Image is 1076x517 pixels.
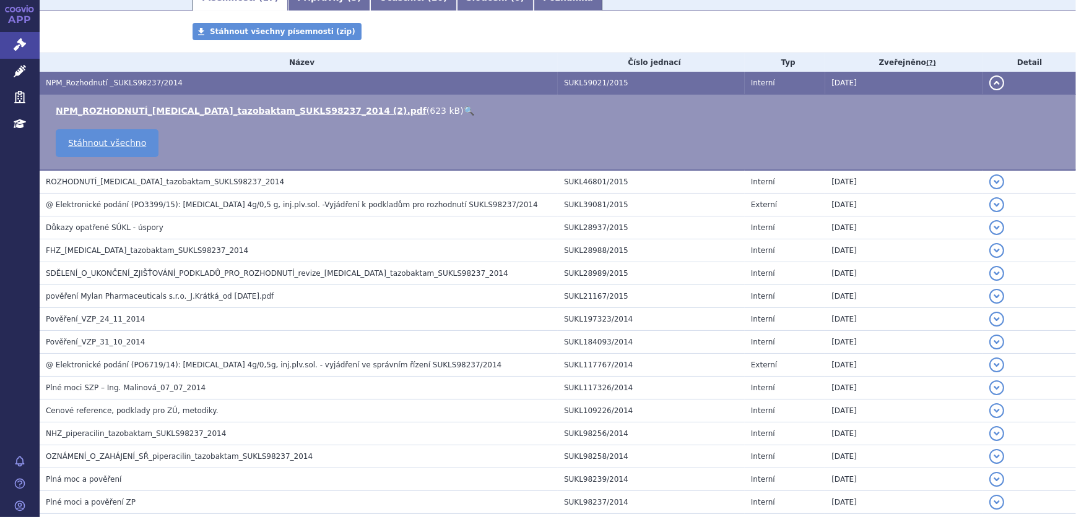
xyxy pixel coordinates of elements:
[751,361,777,369] span: Externí
[558,239,745,262] td: SUKL28988/2015
[825,53,983,72] th: Zveřejněno
[825,354,983,377] td: [DATE]
[56,105,1064,117] li: ( )
[825,399,983,422] td: [DATE]
[825,331,983,354] td: [DATE]
[989,174,1004,189] button: detail
[46,177,284,186] span: ROZHODNUTÍ_piperacillin_tazobaktam_SUKLS98237_2014
[46,406,219,415] span: Cenové reference, podklady pro ZÚ, metodiky.
[558,72,745,95] td: SUKL59021/2015
[558,399,745,422] td: SUKL109226/2014
[989,380,1004,395] button: detail
[46,452,313,461] span: OZNÁMENÍ_O_ZAHÁJENÍ_SŘ_piperacilin_tazobaktam_SUKLS98237_2014
[825,468,983,491] td: [DATE]
[558,216,745,239] td: SUKL28937/2015
[558,308,745,331] td: SUKL197323/2014
[46,246,248,255] span: FHZ_piperacillin_tazobaktam_SUKLS98237_2014
[989,197,1004,212] button: detail
[56,129,158,157] a: Stáhnout všechno
[825,239,983,262] td: [DATE]
[751,429,775,438] span: Interní
[825,308,983,331] td: [DATE]
[745,53,825,72] th: Typ
[210,27,355,36] span: Stáhnout všechny písemnosti (zip)
[558,331,745,354] td: SUKL184093/2014
[825,285,983,308] td: [DATE]
[46,269,508,278] span: SDĚLENÍ_O_UKONČENÍ_ZJIŠŤOVÁNÍ_PODKLADŮ_PRO_ROZHODNUTÍ_revize_piperacillin_tazobaktam_SUKLS98237_2014
[56,106,427,116] a: NPM_ROZHODNUTÍ_[MEDICAL_DATA]_tazobaktam_SUKLS98237_2014 (2).pdf
[558,354,745,377] td: SUKL117767/2014
[989,289,1004,304] button: detail
[825,422,983,445] td: [DATE]
[430,106,460,116] span: 623 kB
[751,200,777,209] span: Externí
[751,79,775,87] span: Interní
[558,468,745,491] td: SUKL98239/2014
[989,220,1004,235] button: detail
[751,177,775,186] span: Interní
[46,338,145,346] span: Pověření_VZP_31_10_2014
[989,266,1004,281] button: detail
[983,53,1076,72] th: Detail
[825,216,983,239] td: [DATE]
[558,285,745,308] td: SUKL21167/2015
[46,200,538,209] span: @ Elektronické podání (PO3399/15): Tazocin 4g/0,5 g, inj.plv.sol. -Vyjádření k podkladům pro rozh...
[989,403,1004,418] button: detail
[40,53,558,72] th: Název
[825,262,983,285] td: [DATE]
[46,498,136,506] span: Plné moci a pověření ZP
[46,475,121,484] span: Plná moc a pověření
[558,377,745,399] td: SUKL117326/2014
[989,335,1004,349] button: detail
[989,472,1004,487] button: detail
[989,312,1004,327] button: detail
[558,170,745,194] td: SUKL46801/2015
[751,315,775,323] span: Interní
[46,429,226,438] span: NHZ_piperacilin_tazobaktam_SUKLS98237_2014
[558,262,745,285] td: SUKL28989/2015
[46,79,183,87] span: NPM_Rozhodnutí _SUKLS98237/2014
[193,23,362,40] a: Stáhnout všechny písemnosti (zip)
[751,269,775,278] span: Interní
[825,377,983,399] td: [DATE]
[989,449,1004,464] button: detail
[751,292,775,301] span: Interní
[46,315,145,323] span: Pověření_VZP_24_11_2014
[751,475,775,484] span: Interní
[558,422,745,445] td: SUKL98256/2014
[751,452,775,461] span: Interní
[926,59,936,67] abbr: (?)
[558,445,745,468] td: SUKL98258/2014
[46,361,501,369] span: @ Elektronické podání (PO6719/14): Tazocin 4g/0,5g, inj.plv.sol. - vyjádření ve správním řízení S...
[989,75,1004,90] button: detail
[989,426,1004,441] button: detail
[751,406,775,415] span: Interní
[989,495,1004,510] button: detail
[989,357,1004,372] button: detail
[989,243,1004,258] button: detail
[46,223,163,232] span: Důkazy opatřené SÚKL - úspory
[825,170,983,194] td: [DATE]
[46,292,274,301] span: pověření Mylan Pharmaceuticals s.r.o._J.Krátká_od 04. 02. 2015.pdf
[751,246,775,255] span: Interní
[558,53,745,72] th: Číslo jednací
[751,383,775,392] span: Interní
[46,383,206,392] span: Plné moci SZP – Ing. Malinová_07_07_2014
[825,445,983,468] td: [DATE]
[751,338,775,346] span: Interní
[825,491,983,514] td: [DATE]
[825,194,983,216] td: [DATE]
[464,106,474,116] a: 🔍
[751,223,775,232] span: Interní
[751,498,775,506] span: Interní
[558,194,745,216] td: SUKL39081/2015
[558,491,745,514] td: SUKL98237/2014
[825,72,983,95] td: [DATE]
